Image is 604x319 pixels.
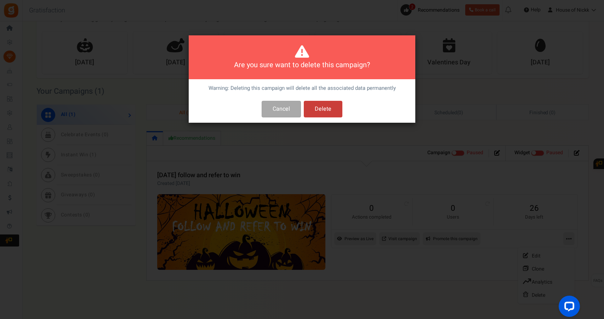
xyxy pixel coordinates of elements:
button: Cancel [262,101,301,117]
button: Delete [304,101,342,117]
p: Warning: Deleting this campaign will delete all the associated data permanently [199,85,405,92]
h4: Are you sure want to delete this campaign? [198,60,406,70]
